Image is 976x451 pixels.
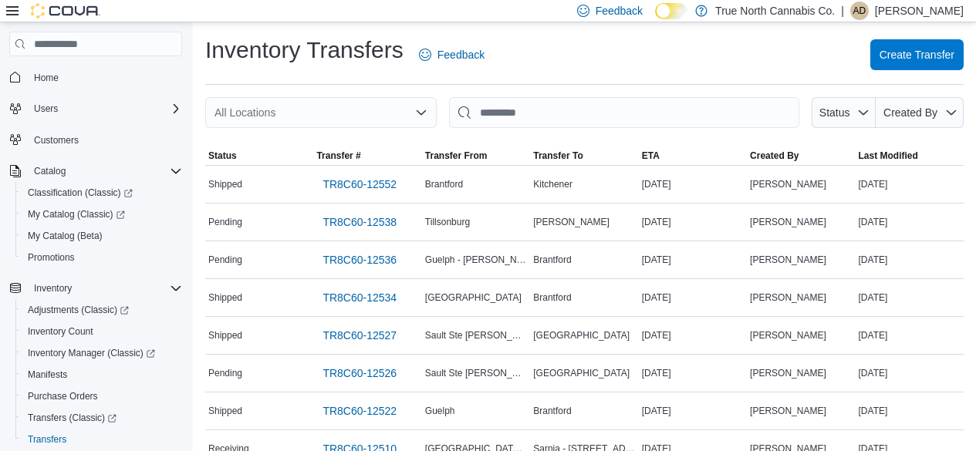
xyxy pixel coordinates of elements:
span: Shipped [208,329,242,342]
span: [PERSON_NAME] [750,329,826,342]
button: Home [3,66,188,88]
a: Home [28,69,65,87]
span: ETA [642,150,660,162]
img: Cova [31,3,100,19]
a: Adjustments (Classic) [22,301,135,319]
input: Dark Mode [655,3,687,19]
button: Users [28,99,64,118]
span: Transfers (Classic) [28,412,117,424]
span: Adjustments (Classic) [22,301,182,319]
button: Transfer # [313,146,421,165]
p: [PERSON_NAME] [875,2,964,20]
span: TR8C60-12536 [323,252,397,268]
a: Customers [28,131,85,150]
span: Transfer To [533,150,583,162]
a: TR8C60-12536 [316,244,403,275]
span: Pending [208,367,242,379]
span: Feedback [596,3,643,19]
span: Manifests [28,369,67,381]
span: My Catalog (Classic) [28,208,125,220]
span: TR8C60-12522 [323,403,397,419]
button: Transfer To [530,146,638,165]
a: Feedback [413,39,491,70]
button: Last Modified [856,146,964,165]
div: [DATE] [856,402,964,420]
button: Created By [747,146,855,165]
a: Purchase Orders [22,387,104,406]
span: Create Transfer [880,47,954,62]
div: [DATE] [856,326,964,345]
span: [PERSON_NAME] [750,254,826,266]
span: Transfers [22,430,182,449]
button: Catalog [28,162,72,180]
span: Sault Ste [PERSON_NAME] [425,367,527,379]
div: [DATE] [856,288,964,307]
span: TR8C60-12534 [323,290,397,305]
span: Classification (Classic) [22,183,182,202]
span: [GEOGRAPHIC_DATA] [533,329,630,342]
button: Transfer From [422,146,530,165]
span: Transfers (Classic) [22,409,182,427]
span: Catalog [28,162,182,180]
button: Customers [3,129,188,151]
a: TR8C60-12552 [316,169,403,200]
a: Classification (Classic) [22,183,139,202]
div: [DATE] [639,326,747,345]
span: [PERSON_NAME] [750,178,826,190]
span: Purchase Orders [28,390,98,402]
a: My Catalog (Classic) [15,204,188,225]
span: Status [208,150,237,162]
span: Customers [34,134,79,146]
span: Inventory Manager (Classic) [22,344,182,362]
div: [DATE] [639,213,747,231]
button: My Catalog (Beta) [15,225,188,247]
div: [DATE] [856,364,964,382]
span: My Catalog (Beta) [28,230,103,242]
span: [PERSON_NAME] [750,367,826,379]
span: Feedback [437,47,485,62]
a: Promotions [22,248,81,267]
span: Promotions [28,251,75,264]
div: Alexander Davidd [850,2,869,20]
span: Tillsonburg [425,216,470,228]
span: AD [853,2,866,20]
span: Guelph - [PERSON_NAME] Gate [425,254,527,266]
span: TR8C60-12526 [323,365,397,381]
span: Transfer From [425,150,488,162]
span: [GEOGRAPHIC_DATA] [425,291,522,304]
a: Transfers (Classic) [15,407,188,429]
span: Pending [208,254,242,266]
span: Home [34,72,59,84]
a: Adjustments (Classic) [15,299,188,321]
div: [DATE] [639,251,747,269]
span: Classification (Classic) [28,187,133,199]
a: Inventory Manager (Classic) [15,342,188,364]
span: [PERSON_NAME] [533,216,610,228]
span: Promotions [22,248,182,267]
button: Promotions [15,247,188,268]
div: [DATE] [639,175,747,194]
span: TR8C60-12538 [323,214,397,230]
span: Brantford [425,178,463,190]
button: Created By [876,97,964,128]
span: Home [28,67,182,86]
div: [DATE] [639,288,747,307]
button: Inventory [3,278,188,299]
input: This is a search bar. After typing your query, hit enter to filter the results lower in the page. [449,97,799,128]
a: TR8C60-12534 [316,282,403,313]
span: Transfer # [316,150,360,162]
span: Sault Ste [PERSON_NAME] [425,329,527,342]
a: TR8C60-12538 [316,207,403,237]
button: ETA [639,146,747,165]
button: Users [3,98,188,119]
span: [PERSON_NAME] [750,405,826,417]
span: Status [819,106,850,119]
a: Transfers [22,430,73,449]
span: Brantford [533,254,571,266]
span: Inventory Manager (Classic) [28,347,155,359]
p: True North Cannabis Co. [715,2,835,20]
button: Catalog [3,160,188,182]
button: Purchase Orders [15,385,188,407]
a: TR8C60-12522 [316,395,403,426]
div: [DATE] [856,175,964,194]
